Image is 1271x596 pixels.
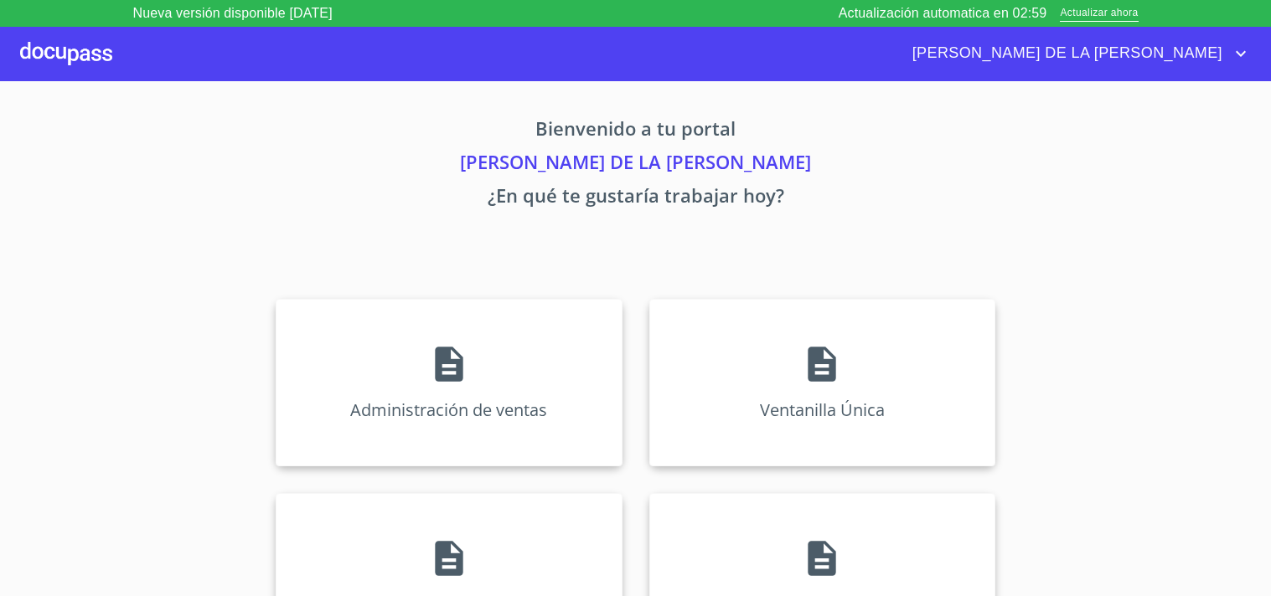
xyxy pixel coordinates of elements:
[900,40,1231,67] span: [PERSON_NAME] DE LA [PERSON_NAME]
[120,115,1152,148] p: Bienvenido a tu portal
[839,3,1047,23] p: Actualización automatica en 02:59
[760,398,885,421] p: Ventanilla Única
[900,40,1251,67] button: account of current user
[120,182,1152,215] p: ¿En qué te gustaría trabajar hoy?
[120,148,1152,182] p: [PERSON_NAME] DE LA [PERSON_NAME]
[350,398,547,421] p: Administración de ventas
[1060,5,1138,23] span: Actualizar ahora
[133,3,333,23] p: Nueva versión disponible [DATE]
